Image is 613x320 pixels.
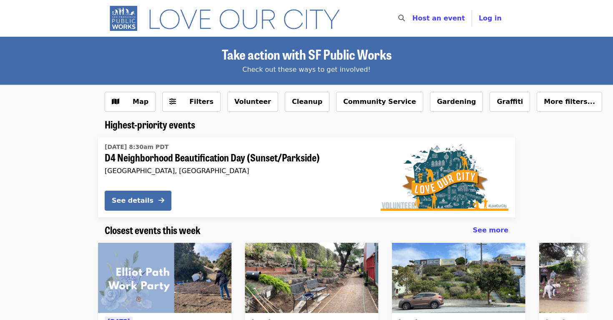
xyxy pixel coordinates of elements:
div: See details [112,196,153,206]
img: SF Public Works - Home [105,5,352,32]
button: See details [105,191,171,211]
button: Show map view [105,92,156,112]
span: Log in [479,14,502,22]
button: Gardening [430,92,483,112]
span: Filters [189,98,214,106]
i: sliders-h icon [169,98,176,106]
span: Map [133,98,148,106]
img: Elliot Path Work Party organized by SF Public Works [98,243,231,313]
span: Closest events this week [105,222,201,237]
span: D4 Neighborhood Beautification Day (Sunset/Parkside) [105,151,367,164]
a: Host an event [412,14,465,22]
button: Graffiti [490,92,530,112]
a: See more [473,225,508,235]
a: Closest events this week [105,224,201,236]
i: arrow-right icon [158,197,164,204]
span: Take action with SF Public Works [222,44,392,64]
button: Cleanup [285,92,329,112]
button: Community Service [336,92,423,112]
input: Search [410,8,417,28]
button: Volunteer [227,92,278,112]
button: Filters (0 selected) [162,92,221,112]
span: See more [473,226,508,234]
button: More filters... [537,92,602,112]
div: [GEOGRAPHIC_DATA], [GEOGRAPHIC_DATA] [105,167,367,175]
img: D4 Neighborhood Beautification Day (Sunset/Parkside) organized by SF Public Works [381,144,508,211]
i: search icon [398,14,405,22]
button: Log in [472,10,508,27]
span: More filters... [544,98,595,106]
a: See details for "D4 Neighborhood Beautification Day (Sunset/Parkside)" [98,137,515,217]
div: Closest events this week [98,224,515,236]
i: map icon [112,98,119,106]
time: [DATE] 8:30am PDT [105,143,168,151]
img: Step by Step! Athens Avalon Gardening Day organized by SF Public Works [392,243,525,313]
img: Garden Club at Burrows Pocket Park and The Green In-Between organized by SF Public Works [245,243,378,313]
span: Highest-priority events [105,117,195,131]
div: Check out these ways to get involved! [105,65,508,75]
